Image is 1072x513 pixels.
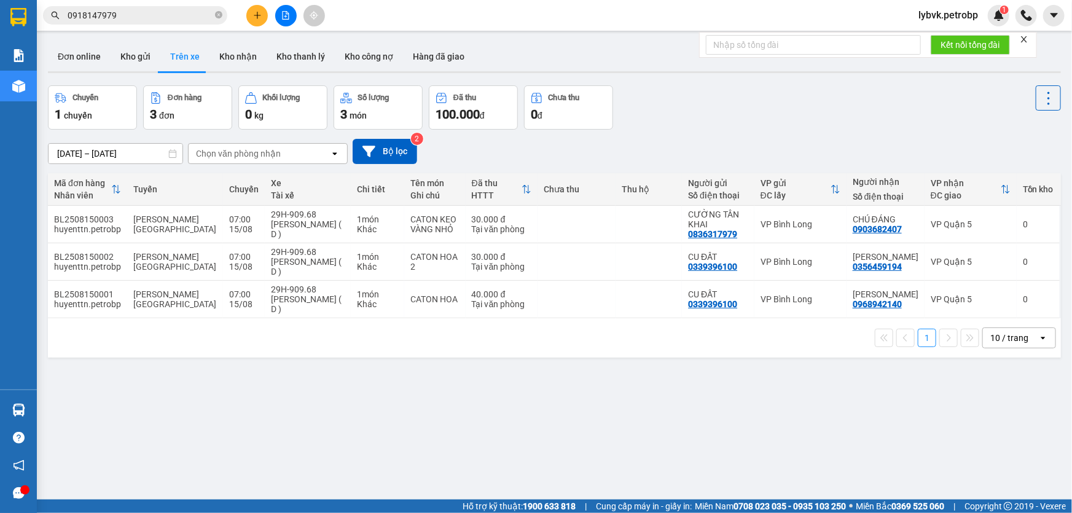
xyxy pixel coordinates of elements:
button: aim [303,5,325,26]
span: caret-down [1049,10,1060,21]
span: chuyến [64,111,92,120]
div: THÙY LINH [853,252,918,262]
strong: 0369 525 060 [891,501,944,511]
span: [PERSON_NAME][GEOGRAPHIC_DATA] [133,214,216,234]
div: Đã thu [453,93,476,102]
span: message [13,487,25,499]
div: Tuyến [133,184,217,194]
div: Đơn hàng [168,93,201,102]
div: CU ĐẤT [688,252,748,262]
div: 1 món [357,252,398,262]
span: 0 [245,107,252,122]
span: | [953,499,955,513]
span: 0 [531,107,538,122]
div: VP Quận 5 [931,294,1011,304]
div: Số điện thoại [853,192,918,202]
div: Khác [357,262,398,272]
div: THÙY LINH [853,289,918,299]
div: Chuyến [229,184,259,194]
div: 0339396100 [688,262,737,272]
div: 40.000 đ [472,289,532,299]
button: Khối lượng0kg [238,85,327,130]
img: warehouse-icon [12,80,25,93]
span: đ [538,111,542,120]
span: món [350,111,367,120]
span: ⚪️ [849,504,853,509]
div: [PERSON_NAME] ( D ) [271,257,345,276]
div: 30.000 đ [472,214,532,224]
span: [PERSON_NAME][GEOGRAPHIC_DATA] [133,289,216,309]
div: VP Quận 5 [931,257,1011,267]
div: ĐC giao [931,190,1001,200]
span: notification [13,460,25,471]
button: Kết nối tổng đài [931,35,1010,55]
div: VP Quận 5 [931,219,1011,229]
div: ĐC lấy [761,190,831,200]
div: 1 món [357,214,398,224]
div: Chi tiết [357,184,398,194]
span: close-circle [215,11,222,18]
input: Nhập số tổng đài [706,35,921,55]
button: 1 [918,329,936,347]
div: 07:00 [229,252,259,262]
img: icon-new-feature [993,10,1004,21]
span: search [51,11,60,20]
div: Chuyến [72,93,98,102]
div: Số điện thoại [688,190,748,200]
div: BL2508150001 [54,289,121,299]
img: phone-icon [1021,10,1032,21]
span: 3 [340,107,347,122]
div: Ghi chú [410,190,459,200]
div: Chưa thu [549,93,580,102]
button: Chưa thu0đ [524,85,613,130]
div: VP nhận [931,178,1001,188]
span: copyright [1004,502,1012,511]
img: logo-vxr [10,8,26,26]
div: CƯỜNG TÂN KHAI [688,210,748,229]
span: Miền Nam [695,499,846,513]
span: aim [310,11,318,20]
span: 100.000 [436,107,480,122]
span: 1 [55,107,61,122]
sup: 2 [411,133,423,145]
span: Hỗ trợ kỹ thuật: [463,499,576,513]
div: Tại văn phòng [472,299,532,309]
div: Khác [357,299,398,309]
span: 1 [1002,6,1006,14]
th: Toggle SortBy [754,173,847,206]
th: Toggle SortBy [466,173,538,206]
sup: 1 [1000,6,1009,14]
span: close-circle [215,10,222,22]
span: close [1020,35,1028,44]
span: Miền Bắc [856,499,944,513]
div: Khối lượng [263,93,300,102]
div: Tài xế [271,190,345,200]
div: [PERSON_NAME] ( D ) [271,294,345,314]
button: Đơn online [48,42,111,71]
button: Kho công nợ [335,42,403,71]
button: Bộ lọc [353,139,417,164]
div: Nhân viên [54,190,111,200]
th: Toggle SortBy [48,173,127,206]
div: 30.000 đ [472,252,532,262]
div: 29H-909.68 [271,284,345,294]
div: huyenttn.petrobp [54,299,121,309]
span: plus [253,11,262,20]
div: CATON KEO VÀNG NHỎ [410,214,459,234]
div: Tại văn phòng [472,224,532,234]
button: Đơn hàng3đơn [143,85,232,130]
span: | [585,499,587,513]
button: Trên xe [160,42,209,71]
span: Cung cấp máy in - giấy in: [596,499,692,513]
div: CHÚ ĐÁNG [853,214,918,224]
div: Mã đơn hàng [54,178,111,188]
div: 15/08 [229,224,259,234]
div: Xe [271,178,345,188]
div: Người gửi [688,178,748,188]
div: 29H-909.68 [271,247,345,257]
div: 0 [1023,257,1054,267]
button: Chuyến1chuyến [48,85,137,130]
div: Đã thu [472,178,522,188]
svg: open [1038,333,1048,343]
div: 15/08 [229,299,259,309]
